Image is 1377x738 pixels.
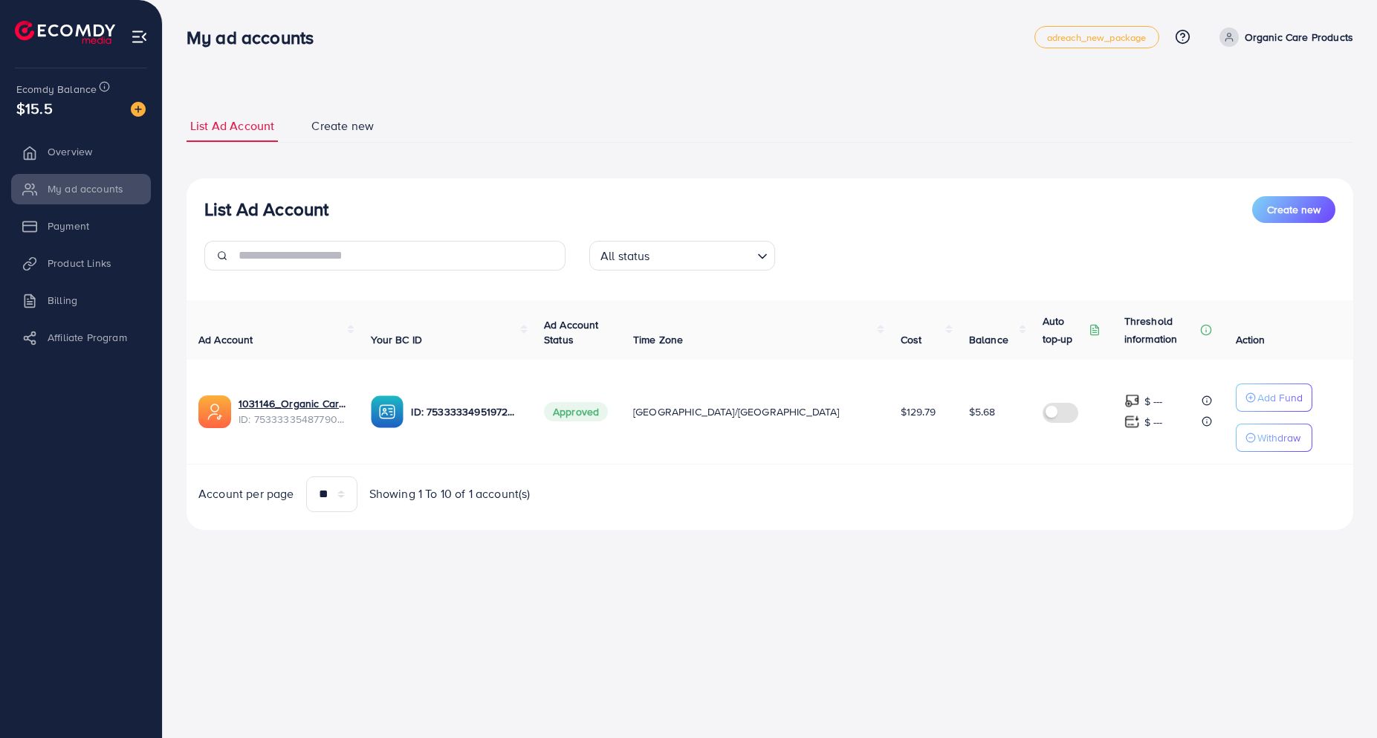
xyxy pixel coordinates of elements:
[1236,383,1312,412] button: Add Fund
[371,332,422,347] span: Your BC ID
[655,242,751,267] input: Search for option
[190,117,274,135] span: List Ad Account
[239,412,347,427] span: ID: 7533333548779094017
[1144,392,1163,410] p: $ ---
[1236,424,1312,452] button: Withdraw
[411,403,519,421] p: ID: 7533333495197204497
[369,485,531,502] span: Showing 1 To 10 of 1 account(s)
[131,28,148,45] img: menu
[597,245,653,267] span: All status
[1245,28,1353,46] p: Organic Care Products
[198,332,253,347] span: Ad Account
[239,396,347,411] a: 1031146_Organic Care Products_1753990938207
[969,332,1008,347] span: Balance
[1257,429,1300,447] p: Withdraw
[311,117,374,135] span: Create new
[1236,332,1266,347] span: Action
[1257,389,1303,407] p: Add Fund
[198,485,294,502] span: Account per page
[901,404,936,419] span: $129.79
[187,27,325,48] h3: My ad accounts
[198,395,231,428] img: ic-ads-acc.e4c84228.svg
[1267,202,1321,217] span: Create new
[969,404,996,419] span: $5.68
[544,317,599,347] span: Ad Account Status
[901,332,922,347] span: Cost
[1047,33,1147,42] span: adreach_new_package
[1252,196,1335,223] button: Create new
[633,332,683,347] span: Time Zone
[1144,413,1163,431] p: $ ---
[16,82,97,97] span: Ecomdy Balance
[589,241,775,271] div: Search for option
[1043,312,1086,348] p: Auto top-up
[1124,414,1140,430] img: top-up amount
[1124,312,1197,348] p: Threshold information
[1034,26,1159,48] a: adreach_new_package
[371,395,404,428] img: ic-ba-acc.ded83a64.svg
[15,21,115,44] img: logo
[16,97,53,119] span: $15.5
[204,198,328,220] h3: List Ad Account
[1214,27,1353,47] a: Organic Care Products
[544,402,608,421] span: Approved
[1124,393,1140,409] img: top-up amount
[633,404,840,419] span: [GEOGRAPHIC_DATA]/[GEOGRAPHIC_DATA]
[131,102,146,117] img: image
[239,396,347,427] div: <span class='underline'>1031146_Organic Care Products_1753990938207</span></br>7533333548779094017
